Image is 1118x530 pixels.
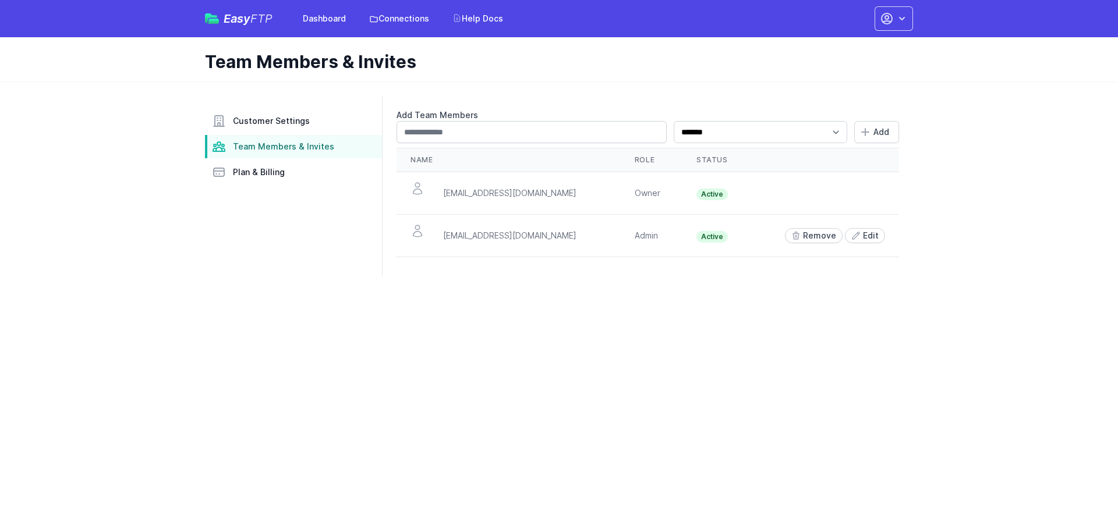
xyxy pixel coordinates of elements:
div: [EMAIL_ADDRESS][DOMAIN_NAME] [443,230,576,241]
div: [EMAIL_ADDRESS][DOMAIN_NAME] [443,187,576,199]
a: Remove [785,228,843,243]
a: Team Members & Invites [205,135,382,158]
a: Edit [845,228,885,243]
th: Status [682,148,751,172]
label: Add Team Members [397,109,899,121]
span: Customer Settings [233,115,310,127]
th: Role [621,148,682,172]
span: Team Members & Invites [233,141,334,152]
a: Customer Settings [205,109,382,133]
span: Easy [224,13,273,24]
h1: Team Members & Invites [205,51,904,72]
a: Dashboard [296,8,353,29]
span: FTP [250,12,273,26]
a: Plan & Billing [205,161,382,184]
th: Name [397,148,621,172]
img: easyftp_logo.png [205,13,219,24]
span: Active [696,231,728,243]
span: Active [696,188,728,200]
a: EasyFTP [205,13,273,24]
span: Plan & Billing [233,166,285,178]
a: Connections [362,8,436,29]
span: Add [873,126,889,138]
button: Add [854,121,899,143]
td: Admin [621,215,682,257]
td: Owner [621,172,682,215]
a: Help Docs [445,8,510,29]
